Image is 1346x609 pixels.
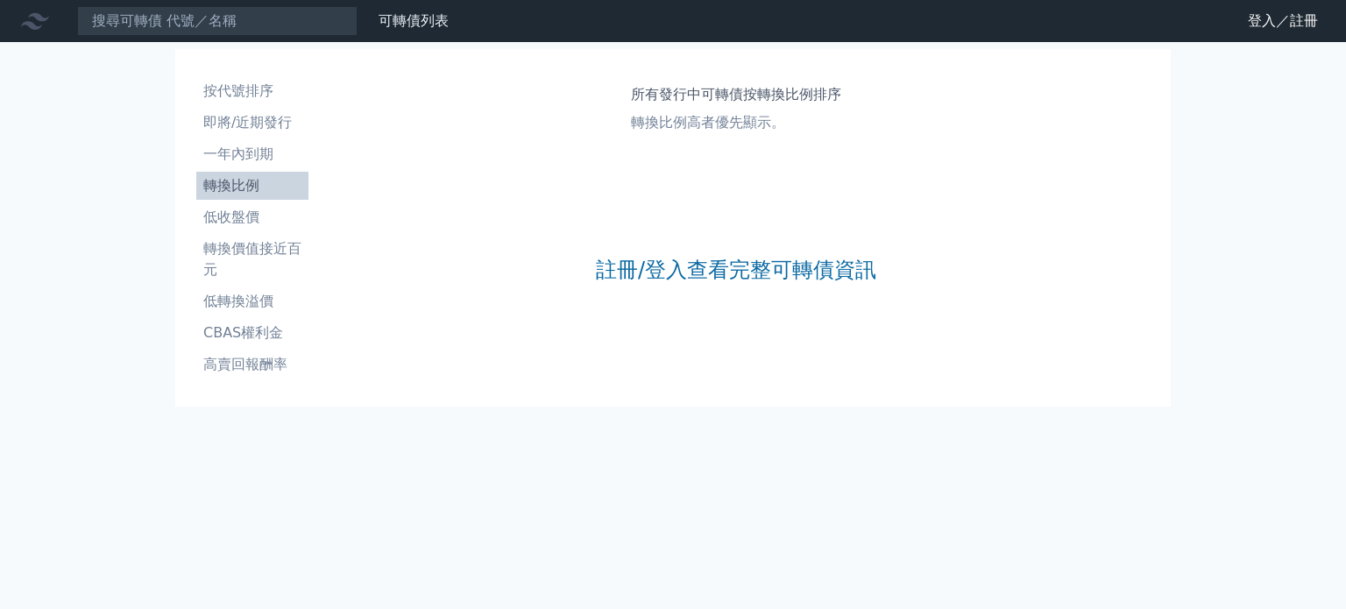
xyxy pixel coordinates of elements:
[196,287,308,315] a: 低轉換溢價
[596,256,876,284] a: 註冊/登入查看完整可轉債資訊
[196,235,308,284] a: 轉換價值接近百元
[196,351,308,379] a: 高賣回報酬率
[196,140,308,168] a: 一年內到期
[1234,7,1332,35] a: 登入／註冊
[196,109,308,137] a: 即將/近期發行
[196,207,308,228] li: 低收盤價
[196,291,308,312] li: 低轉換溢價
[631,112,841,133] p: 轉換比例高者優先顯示。
[196,81,308,102] li: 按代號排序
[196,354,308,375] li: 高賣回報酬率
[379,12,449,29] a: 可轉債列表
[631,84,841,105] h1: 所有發行中可轉債按轉換比例排序
[196,238,308,280] li: 轉換價值接近百元
[196,175,308,196] li: 轉換比例
[77,6,358,36] input: 搜尋可轉債 代號／名稱
[196,203,308,231] a: 低收盤價
[196,322,308,343] li: CBAS權利金
[196,319,308,347] a: CBAS權利金
[196,144,308,165] li: 一年內到期
[196,112,308,133] li: 即將/近期發行
[196,172,308,200] a: 轉換比例
[196,77,308,105] a: 按代號排序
